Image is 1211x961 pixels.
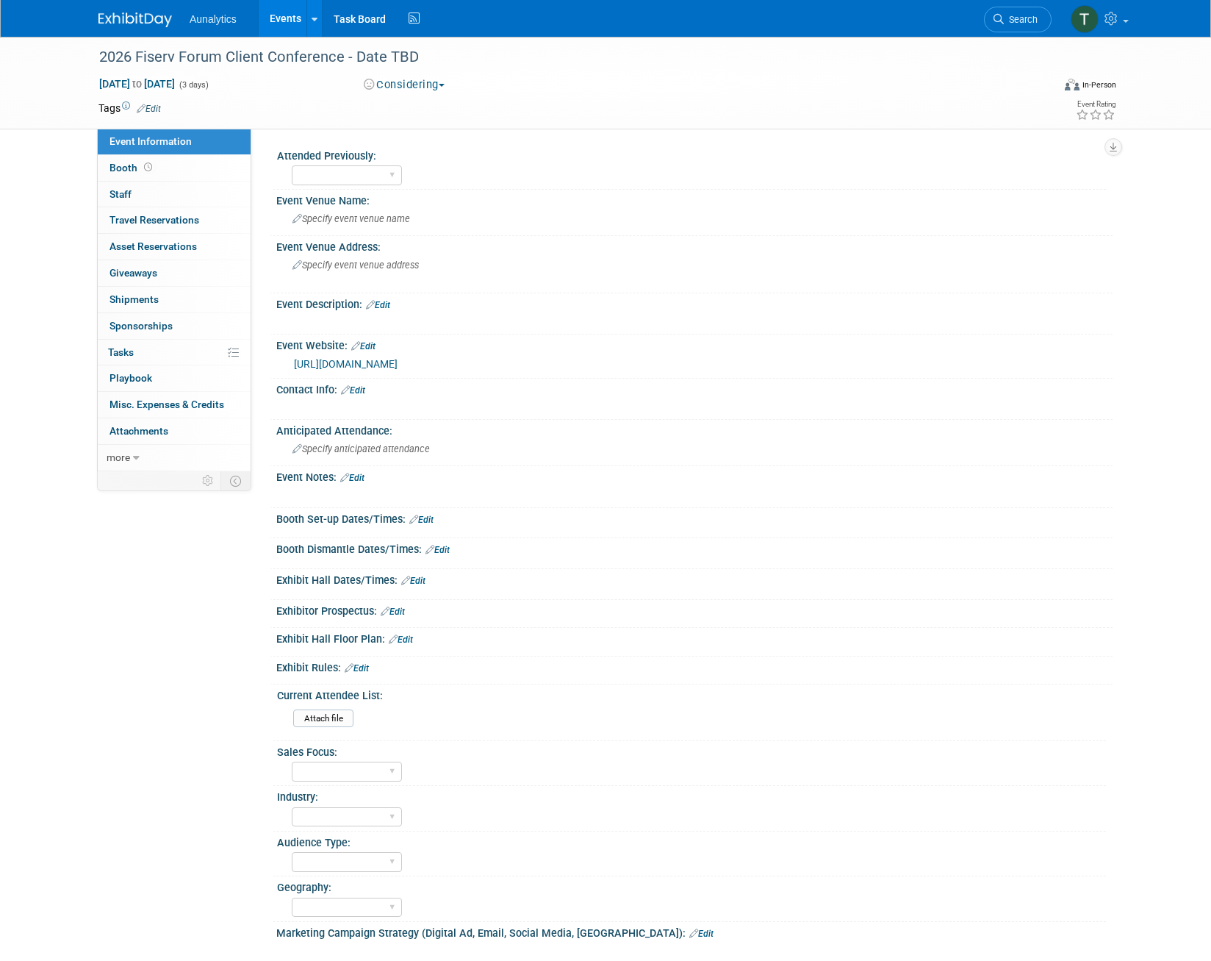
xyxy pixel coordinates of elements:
div: Event Venue Name: [276,190,1113,208]
div: Booth Dismantle Dates/Times: [276,538,1113,557]
div: Exhibit Rules: [276,657,1113,676]
span: Asset Reservations [109,240,197,252]
span: to [130,78,144,90]
td: Tags [98,101,161,115]
a: Edit [340,473,364,483]
div: Event Format [965,76,1116,99]
span: Aunalytics [190,13,237,25]
a: Playbook [98,365,251,391]
a: Edit [409,515,434,525]
span: [DATE] [DATE] [98,77,176,90]
span: Misc. Expenses & Credits [109,399,224,410]
div: Exhibitor Prospectus: [276,600,1113,619]
div: Exhibit Hall Floor Plan: [276,628,1113,647]
div: 2026 Fiserv Forum Client Conference - Date TBD [94,44,1029,71]
div: Event Website: [276,335,1113,354]
td: Personalize Event Tab Strip [195,471,221,490]
span: Specify anticipated attendance [292,443,430,454]
a: Shipments [98,287,251,312]
a: Staff [98,182,251,207]
span: Giveaways [109,267,157,279]
a: Edit [401,576,425,586]
div: Contact Info: [276,379,1113,398]
td: Toggle Event Tabs [221,471,251,490]
div: Anticipated Attendance: [276,420,1113,438]
span: more [107,451,130,463]
span: Specify event venue address [292,260,419,271]
div: In-Person [1082,79,1116,90]
a: Edit [366,300,390,310]
a: Edit [689,929,714,939]
div: Event Venue Address: [276,236,1113,254]
span: Playbook [109,372,152,384]
span: Sponsorships [109,320,173,332]
a: Travel Reservations [98,207,251,233]
a: Edit [137,104,161,114]
img: Tim Killilea [1071,5,1099,33]
div: Sales Focus: [277,741,1106,760]
div: Booth Set-up Dates/Times: [276,508,1113,527]
img: ExhibitDay [98,12,172,27]
a: Booth [98,155,251,181]
a: Sponsorships [98,313,251,339]
a: Search [984,7,1052,32]
div: Attended Previously: [277,145,1106,163]
a: Asset Reservations [98,234,251,260]
a: Edit [351,341,375,351]
div: Event Rating [1076,101,1115,108]
div: Event Description: [276,293,1113,312]
a: more [98,445,251,471]
span: Shipments [109,293,159,305]
span: Travel Reservations [109,214,199,226]
div: Exhibit Hall Dates/Times: [276,569,1113,588]
div: Industry: [277,786,1106,804]
span: (3 days) [178,80,209,90]
span: Search [1004,14,1038,25]
a: Edit [381,607,405,617]
div: Geography: [277,876,1106,895]
a: Giveaways [98,260,251,286]
div: Marketing Campaign Strategy (Digital Ad, Email, Social Media, [GEOGRAPHIC_DATA]): [276,922,1113,941]
span: Booth not reserved yet [141,162,155,173]
span: Staff [109,188,132,200]
a: Tasks [98,340,251,365]
a: Misc. Expenses & Credits [98,392,251,418]
a: Attachments [98,418,251,444]
span: Attachments [109,425,168,437]
span: Event Information [109,135,192,147]
a: Edit [345,663,369,674]
a: Edit [425,545,450,555]
img: Format-Inperson.png [1065,79,1079,90]
a: Edit [341,385,365,396]
div: Event Notes: [276,466,1113,485]
div: Audience Type: [277,832,1106,850]
a: Event Information [98,129,251,154]
button: Considering [359,77,450,93]
a: Edit [389,635,413,645]
span: Booth [109,162,155,174]
span: Tasks [108,346,134,358]
div: Current Attendee List: [277,685,1106,703]
span: Specify event venue name [292,213,410,224]
a: [URL][DOMAIN_NAME] [294,358,398,370]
